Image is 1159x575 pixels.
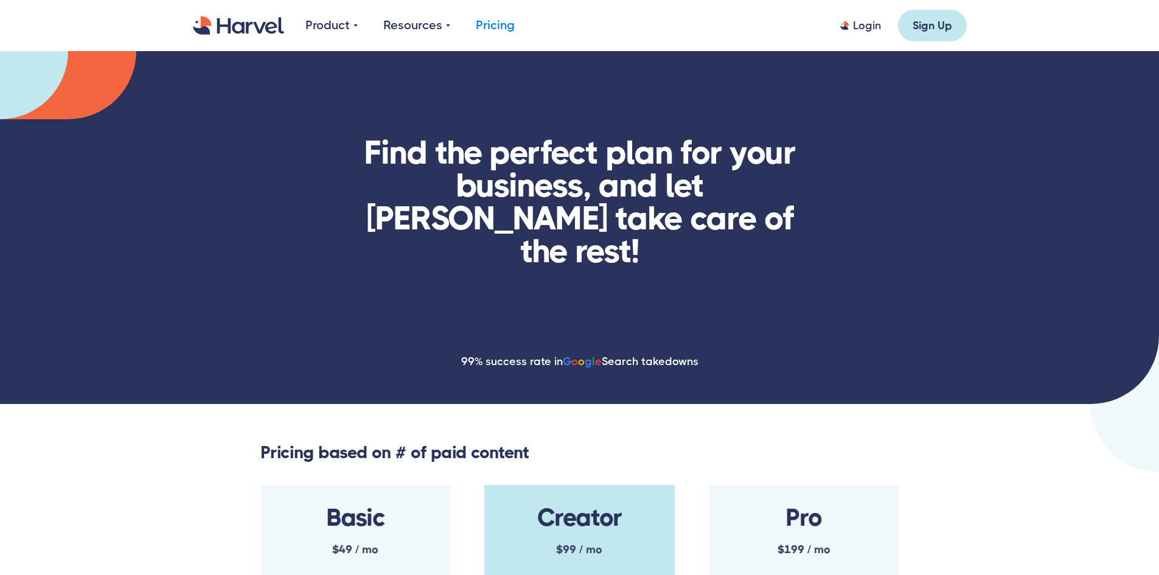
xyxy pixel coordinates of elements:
[260,442,656,464] h3: Pricing based on # of paid content
[913,18,952,33] div: Sign Up
[332,543,378,556] strong: $49 / mo
[282,503,430,532] h4: Basic
[506,503,653,532] h4: Creator
[305,16,350,35] div: Product
[193,16,284,35] a: home
[563,355,571,368] span: G
[461,353,698,370] div: 99% success rate in Search takedowns
[585,355,592,368] span: g
[383,16,450,35] div: Resources
[556,543,602,556] strong: $99 / mo
[853,18,881,33] div: Login
[595,355,602,368] span: e
[355,136,805,268] h1: Find the perfect plan for your business, and let [PERSON_NAME] take care of the rest!
[571,355,578,368] span: o
[578,355,585,368] span: o
[898,10,967,41] a: Sign Up
[305,16,358,35] div: Product
[730,503,878,532] h4: Pro
[778,543,830,556] strong: $199 / mo
[383,16,442,35] div: Resources
[592,355,595,368] span: l
[476,16,515,35] a: Pricing
[840,18,881,33] a: Login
